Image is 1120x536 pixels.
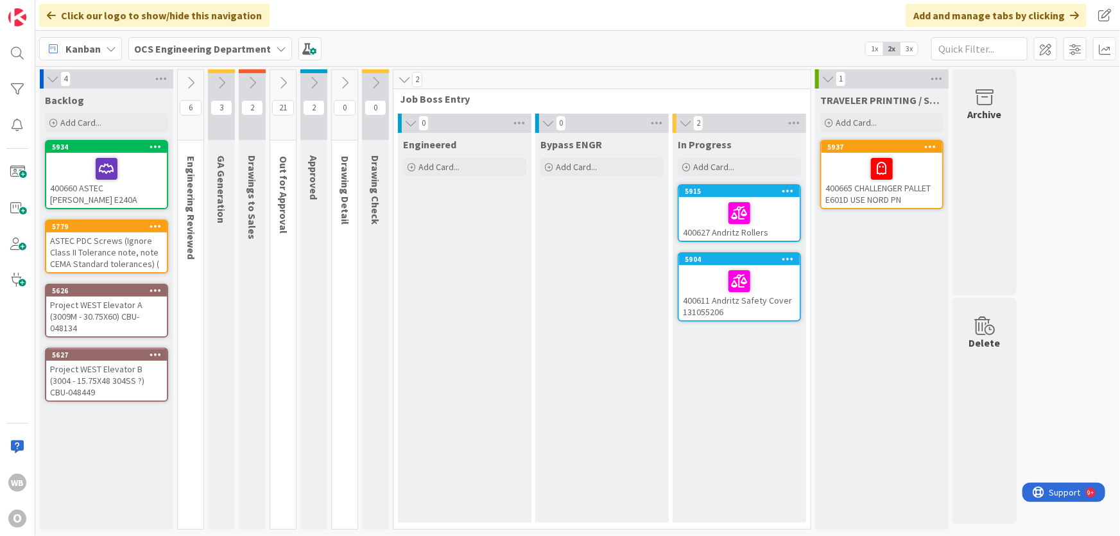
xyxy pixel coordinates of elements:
div: 5934 [52,143,167,151]
span: 1x [866,42,883,55]
span: 21 [272,100,294,116]
span: Bypass ENGR [540,138,602,151]
span: Backlog [45,94,84,107]
div: 400660 ASTEC [PERSON_NAME] E240A [46,153,167,208]
div: Project WEST Elevator A (3009M - 30.75X60) CBU-048134 [46,297,167,336]
div: 5904 [685,255,800,264]
span: 2x [883,42,900,55]
div: 5627 [52,350,167,359]
span: 3x [900,42,918,55]
div: 5626Project WEST Elevator A (3009M - 30.75X60) CBU-048134 [46,285,167,336]
span: 2 [241,100,263,116]
span: Drawing Detail [339,156,352,225]
div: 400627 Andritz Rollers [679,197,800,241]
span: Add Card... [418,161,460,173]
div: Project WEST Elevator B (3004 - 15.75X48 304SS ?) CBU-048449 [46,361,167,401]
span: 6 [180,100,202,116]
span: 0 [556,116,566,131]
div: 5627Project WEST Elevator B (3004 - 15.75X48 304SS ?) CBU-048449 [46,349,167,401]
div: 5904 [679,254,800,265]
div: O [8,510,26,528]
div: 5937 [822,141,942,153]
div: 5915 [685,187,800,196]
span: 0 [365,100,386,116]
span: In Progress [678,138,732,151]
span: 2 [303,100,325,116]
div: Delete [969,335,1001,350]
span: 2 [693,116,703,131]
span: Add Card... [836,117,877,128]
div: 5627 [46,349,167,361]
span: 4 [60,71,71,87]
div: 5915400627 Andritz Rollers [679,186,800,241]
div: 400665 CHALLENGER PALLET E601D USE NORD PN [822,153,942,208]
span: Support [27,2,58,17]
span: Engineering Reviewed [185,156,198,259]
span: Add Card... [60,117,101,128]
span: 1 [836,71,846,87]
span: Job Boss Entry [400,92,795,105]
div: 5626 [52,286,167,295]
span: Out for Approval [277,156,290,234]
div: 5904400611 Andritz Safety Cover 131055206 [679,254,800,320]
input: Quick Filter... [931,37,1028,60]
img: Visit kanbanzone.com [8,8,26,26]
div: 5779 [52,222,167,231]
div: 5937400665 CHALLENGER PALLET E601D USE NORD PN [822,141,942,208]
span: Add Card... [556,161,597,173]
span: Engineered [403,138,456,151]
span: 2 [412,72,422,87]
span: Kanban [65,41,101,56]
span: GA Generation [215,155,228,223]
div: 9+ [65,5,71,15]
div: 400611 Andritz Safety Cover 131055206 [679,265,800,320]
div: 5934400660 ASTEC [PERSON_NAME] E240A [46,141,167,208]
div: Archive [968,107,1002,122]
div: 5934 [46,141,167,153]
div: 5779 [46,221,167,232]
span: 0 [418,116,429,131]
span: Drawings to Sales [246,155,259,239]
div: Add and manage tabs by clicking [906,4,1087,27]
span: 3 [211,100,232,116]
div: WB [8,474,26,492]
div: 5915 [679,186,800,197]
span: TRAVELER PRINTING / SCHEDULING [820,94,943,107]
div: 5779ASTEC PDC Screws (Ignore Class II Tolerance note, note CEMA Standard tolerances) ( [46,221,167,272]
span: Add Card... [693,161,734,173]
span: Approved [307,155,320,200]
div: ASTEC PDC Screws (Ignore Class II Tolerance note, note CEMA Standard tolerances) ( [46,232,167,272]
div: 5937 [827,143,942,151]
span: 0 [334,100,356,116]
b: OCS Engineering Department [134,42,271,55]
div: 5626 [46,285,167,297]
div: Click our logo to show/hide this navigation [39,4,270,27]
span: Drawing Check [369,155,382,225]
